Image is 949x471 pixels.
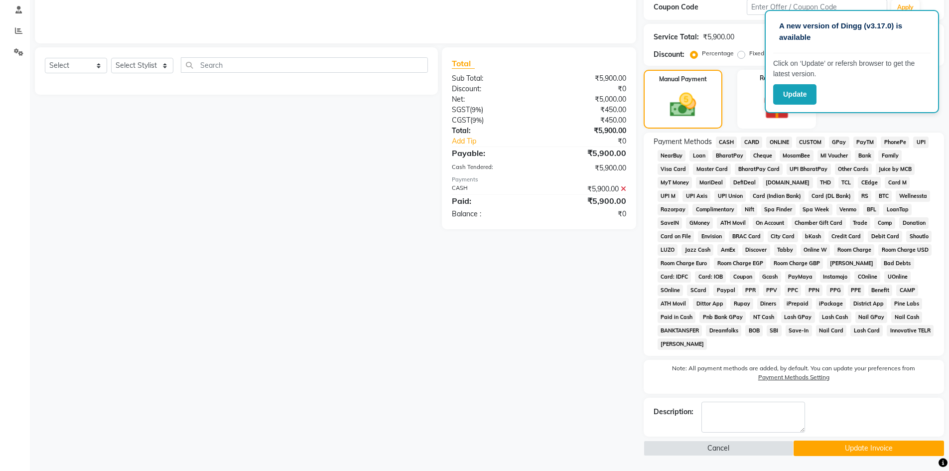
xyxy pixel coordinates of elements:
[750,312,777,323] span: NT Cash
[766,137,792,148] span: ONLINE
[868,285,893,296] span: Benefit
[472,116,482,124] span: 9%
[654,32,699,42] div: Service Total:
[835,163,872,175] span: Other Cards
[654,2,747,12] div: Coupon Code
[658,163,689,175] span: Visa Card
[539,209,634,219] div: ₹0
[539,94,634,105] div: ₹5,000.00
[741,204,757,215] span: Nift
[687,285,709,296] span: SCard
[539,147,634,159] div: ₹5,900.00
[698,231,725,242] span: Envision
[816,298,846,310] span: iPackage
[472,106,481,114] span: 9%
[896,190,930,202] span: Wellnessta
[682,190,710,202] span: UPI Axis
[714,258,766,269] span: Room Charge EGP
[444,84,539,94] div: Discount:
[662,90,704,120] img: _cash.svg
[658,285,683,296] span: SOnline
[913,137,929,148] span: UPI
[658,231,694,242] span: Card on File
[658,177,692,188] span: MyT Money
[730,271,755,283] span: Coupon
[792,217,846,229] span: Chamber Gift Card
[444,147,539,159] div: Payable:
[181,57,428,73] input: Search
[796,137,825,148] span: CUSTOM
[658,325,702,336] span: BANKTANSFER
[785,271,816,283] span: PayMaya
[444,163,539,173] div: Cash Tendered:
[785,285,802,296] span: PPC
[773,84,816,105] button: Update
[767,325,782,336] span: SBI
[712,150,746,161] span: BharatPay
[658,150,686,161] span: NearBuy
[874,217,895,229] span: Comp
[452,175,626,184] div: Payments
[760,74,794,83] label: Redemption
[850,217,871,229] span: Trade
[444,136,554,147] a: Add Tip
[452,116,470,125] span: CGST
[539,73,634,84] div: ₹5,900.00
[786,325,812,336] span: Save-In
[899,217,929,229] span: Donation
[781,312,815,323] span: Lash GPay
[444,73,539,84] div: Sub Total:
[539,126,634,136] div: ₹5,900.00
[730,298,753,310] span: Rupay
[829,137,849,148] span: GPay
[838,177,854,188] span: TCL
[819,312,851,323] span: Lash Cash
[850,325,883,336] span: Lash Card
[883,204,912,215] span: LoanTap
[828,231,864,242] span: Credit Card
[539,195,634,207] div: ₹5,900.00
[444,126,539,136] div: Total:
[817,150,851,161] span: MI Voucher
[749,49,764,58] label: Fixed
[658,258,710,269] span: Room Charge Euro
[444,115,539,126] div: ( )
[884,271,911,283] span: UOnline
[659,75,707,84] label: Manual Payment
[713,285,738,296] span: Paypal
[693,163,731,175] span: Master Card
[881,137,909,148] span: PhonePe
[658,338,707,350] span: [PERSON_NAME]
[868,231,902,242] span: Debit Card
[855,150,874,161] span: Bank
[444,195,539,207] div: Paid:
[658,204,689,215] span: Razorpay
[878,150,902,161] span: Family
[699,312,746,323] span: Pnb Bank GPay
[881,258,914,269] span: Bad Debts
[779,20,925,43] p: A new version of Dingg (v3.17.0) is available
[794,441,944,456] button: Update Invoice
[539,163,634,173] div: ₹5,900.00
[787,163,831,175] span: UPI BharatPay
[817,177,834,188] span: THD
[539,105,634,115] div: ₹450.00
[658,190,679,202] span: UPI M
[848,285,864,296] span: PPE
[742,244,770,256] span: Discover
[801,244,830,256] span: Online W
[742,285,759,296] span: PPR
[750,190,805,202] span: Card (Indian Bank)
[774,244,797,256] span: Tabby
[858,190,872,202] span: RS
[689,150,708,161] span: Loan
[759,271,781,283] span: Gcash
[654,137,712,147] span: Payment Methods
[891,312,922,323] span: Nail Cash
[853,137,877,148] span: PayTM
[695,271,726,283] span: Card: IOB
[539,184,634,194] div: ₹5,900.00
[444,105,539,115] div: ( )
[761,204,796,215] span: Spa Finder
[444,209,539,219] div: Balance :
